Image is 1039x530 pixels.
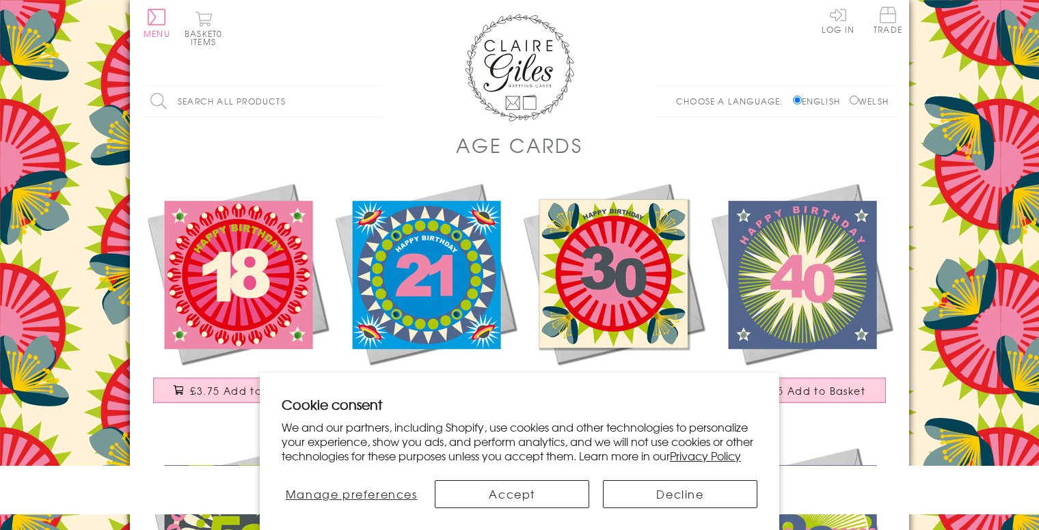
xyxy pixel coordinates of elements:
img: Birthday Card, Age 21 - Blue Circle, Happy 21st Birthday, Embellished with pompoms [332,180,519,367]
p: Choose a language: [676,95,790,107]
span: £3.75 Add to Basket [754,384,865,397]
h1: Age Cards [456,131,583,159]
label: Welsh [850,95,889,107]
button: Basket0 items [185,11,222,46]
input: Welsh [850,96,859,104]
span: Manage preferences [286,486,418,502]
span: Menu [144,27,170,40]
a: Log In [822,7,854,33]
img: Birthday Card, Age 40 - Starburst, Happy 40th Birthday, Embellished with pompoms [707,180,895,367]
img: Claire Giles Greetings Cards [465,14,574,122]
input: Search [369,86,383,117]
span: 0 items [191,27,222,48]
img: Birthday Card, Age 30 - Flowers, Happy 30th Birthday, Embellished with pompoms [519,180,707,367]
span: £3.75 Add to Basket [190,384,301,397]
a: Birthday Card, Age 40 - Starburst, Happy 40th Birthday, Embellished with pompoms £3.75 Add to Basket [707,180,895,417]
button: £3.75 Add to Basket [717,378,887,403]
button: £3.75 Add to Basket [153,378,323,403]
a: Birthday Card, Age 21 - Blue Circle, Happy 21st Birthday, Embellished with pompoms £3.75 Add to B... [332,180,519,417]
input: Search all products [144,86,383,117]
img: Birthday Card, Age 18 - Pink Circle, Happy 18th Birthday, Embellished with pompoms [144,180,332,367]
a: Birthday Card, Age 18 - Pink Circle, Happy 18th Birthday, Embellished with pompoms £3.75 Add to B... [144,180,332,417]
span: Trade [874,7,902,33]
label: English [793,95,847,107]
button: Accept [435,480,589,508]
a: Trade [874,7,902,36]
button: Decline [603,480,757,508]
p: We and our partners, including Shopify, use cookies and other technologies to personalize your ex... [282,420,757,462]
input: English [793,96,802,104]
a: Birthday Card, Age 30 - Flowers, Happy 30th Birthday, Embellished with pompoms £3.75 Add to Basket [519,180,707,417]
h2: Cookie consent [282,395,757,414]
button: Menu [144,9,170,38]
a: Privacy Policy [670,447,741,464]
button: Manage preferences [282,480,421,508]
